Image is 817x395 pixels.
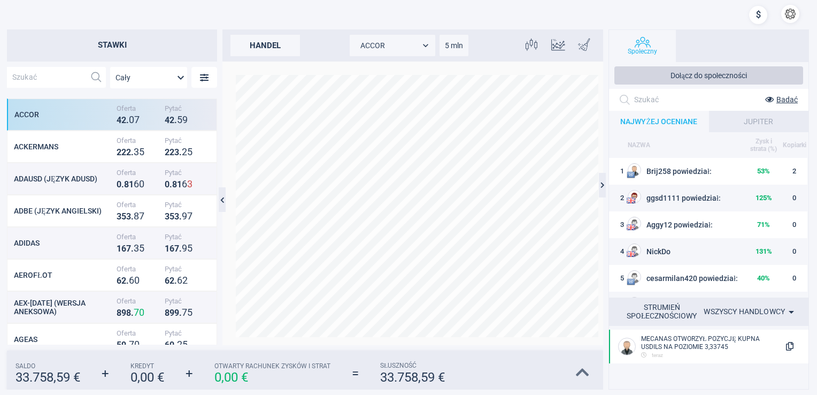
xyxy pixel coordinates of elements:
span: Pytać [165,233,207,241]
font: ggsd1111 powiedział: [646,194,721,202]
div: ACKERMANS [14,142,114,151]
strong: 7 [174,244,179,254]
strong: . [131,244,134,254]
h2: Stawki [7,29,217,62]
strong: 8 [134,210,139,222]
div: siatka [7,98,217,345]
div: ADIDAS [14,239,114,247]
span: Słuszność [380,362,445,370]
strong: 9 [121,340,126,350]
strong: 2 [169,147,174,157]
strong: . [131,147,134,157]
strong: . [174,340,177,350]
strong: 6 [182,178,187,189]
strong: 8 [172,179,177,189]
strong: 3 [134,242,139,254]
strong: 0 [139,178,144,189]
strong: + [186,366,193,381]
span: Badać [776,95,798,104]
font: NickDo [646,247,670,256]
strong: 6 [165,340,169,350]
strong: 1 [177,179,182,189]
td: 3 [609,211,627,238]
td: 4 [609,238,627,265]
strong: 3 [117,211,121,222]
strong: . [126,276,129,286]
strong: . [131,308,134,318]
strong: 8 [165,308,169,318]
strong: 9 [174,308,179,318]
tr: 2Flaga USAggsd1111 powiedział:125%0 [609,185,807,211]
img: US flag [627,197,635,203]
strong: 3 [174,147,179,157]
img: US flag [627,251,635,257]
strong: 5 [187,146,192,157]
strong: 2 [169,276,174,286]
strong: . [131,211,134,222]
strong: . [179,211,182,222]
strong: + [102,366,109,381]
strong: . [179,308,182,318]
strong: 7 [139,210,144,222]
strong: 7 [187,210,192,222]
strong: 6 [129,275,134,286]
strong: . [121,179,124,189]
strong: 2 [177,339,182,350]
div: JUPITER [709,111,809,132]
strong: 2 [121,147,126,157]
strong: 5 [121,211,126,222]
div: Cały [110,67,187,88]
span: Pytać [165,136,207,145]
strong: . [169,179,172,189]
strong: . [179,147,182,157]
strong: 0 [139,307,144,318]
div: AEROFŁOT [14,271,114,280]
span: Pytać [165,169,207,177]
div: ADBE (Język angielski) [14,207,114,216]
img: GB flag [627,224,635,230]
tr: 4Flaga USANickDo131%0 [609,238,807,265]
strong: = [352,366,359,381]
div: Wszyscy handlowcy [704,303,798,321]
strong: 53 % [757,167,770,175]
tr: 60 [609,292,807,318]
span: Oferta [117,136,159,145]
button: Społeczny [609,30,676,62]
strong: 2 [117,147,121,157]
th: NAZWA [627,132,745,158]
strong: 5 [117,340,121,350]
button: Dołącz do społeczności [614,66,803,85]
span: Społeczny [628,48,657,56]
span: Pytać [165,297,207,305]
td: 1 [609,158,627,185]
span: Oferta [117,233,159,241]
strong: 6 [117,276,121,286]
strong: 5 [182,339,188,350]
td: 0 [782,292,807,318]
input: Szukać [634,92,727,108]
div: Mecanas OTWORZYŁ POZYCJĘ KUPNA USDILS NA POZIOMIE 3,33745 [641,335,779,351]
strong: 5 [177,114,182,125]
th: Kopiarki [782,132,807,158]
strong: 5 [187,242,192,254]
strong: 6 [165,276,169,286]
button: Badać [757,92,798,108]
span: Dołącz do społeczności [670,71,747,80]
img: EU flag [627,171,635,179]
strong: 0,00 € [130,370,164,385]
div: handel [230,35,300,56]
td: 0 [782,238,807,265]
strong: 125 % [756,194,772,202]
strong: 2 [182,146,187,157]
strong: 7 [126,244,131,254]
strong: 6 [177,275,182,286]
span: Oferta [117,329,159,337]
div: STRUMIEŃ SPOŁECZNOŚCIOWY [620,303,704,321]
td: 0 [782,211,807,238]
strong: 0 [134,339,140,350]
strong: 0 [165,179,169,189]
strong: 9 [182,114,188,125]
td: 0 [782,265,807,292]
td: 5 [609,265,627,292]
div: ACCOR [350,35,435,56]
